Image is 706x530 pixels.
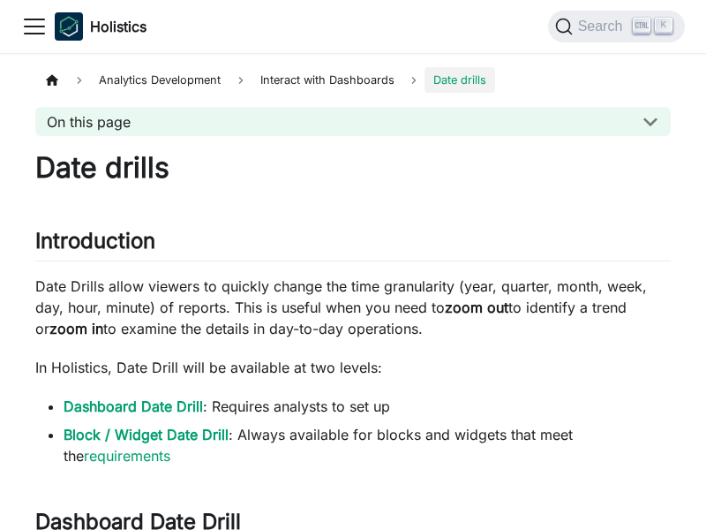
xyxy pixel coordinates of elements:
[84,447,170,465] a: requirements
[55,12,146,41] a: HolisticsHolistics
[64,397,203,415] a: Dashboard Date Drill
[655,18,672,34] kbd: K
[55,12,83,41] img: Holistics
[548,11,685,42] button: Search (Ctrl+K)
[64,426,229,443] a: Block / Widget Date Drill
[35,67,69,93] a: Home page
[35,150,671,185] h1: Date drills
[90,67,229,93] span: Analytics Development
[445,299,508,316] strong: zoom out
[49,320,103,337] strong: zoom in
[35,357,671,378] p: In Holistics, Date Drill will be available at two levels:
[35,276,671,339] p: Date Drills allow viewers to quickly change the time granularity (year, quarter, month, week, day...
[21,13,48,40] button: Toggle navigation bar
[35,228,671,261] h2: Introduction
[35,107,671,136] button: On this page
[64,424,671,466] li: : Always available for blocks and widgets that meet the
[35,67,671,93] nav: Breadcrumbs
[90,16,146,37] b: Holistics
[252,67,403,93] span: Interact with Dashboards
[64,396,671,417] li: : Requires analysts to set up
[573,19,634,34] span: Search
[424,67,495,93] span: Date drills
